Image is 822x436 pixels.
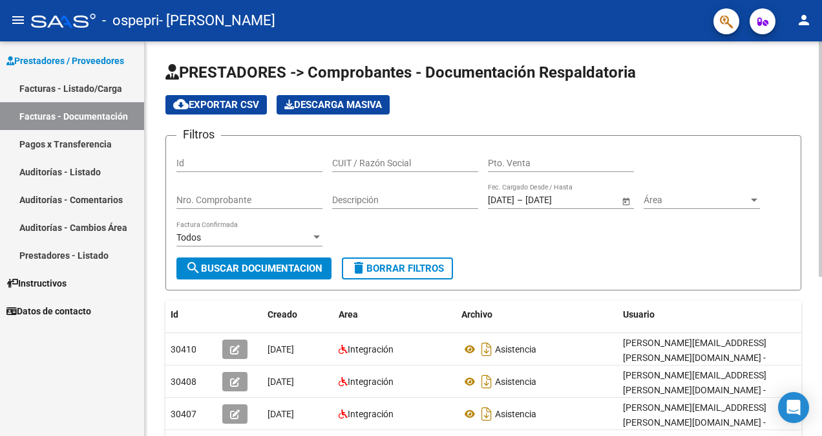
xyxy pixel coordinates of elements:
button: Exportar CSV [165,95,267,114]
i: Descargar documento [478,339,495,360]
input: End date [525,195,589,206]
datatable-header-cell: Id [165,301,217,329]
span: Creado [268,309,297,320]
span: [DATE] [268,376,294,387]
mat-icon: cloud_download [173,96,189,112]
span: PRESTADORES -> Comprobantes - Documentación Respaldatoria [165,63,636,82]
mat-icon: search [185,260,201,276]
datatable-header-cell: Area [333,301,456,329]
input: Start date [488,195,514,206]
h3: Filtros [176,125,221,144]
span: Asistencia [495,344,536,354]
span: Id [171,309,178,320]
span: Usuario [623,309,655,320]
i: Descargar documento [478,371,495,392]
span: Descarga Masiva [284,99,382,111]
span: Buscar Documentacion [185,263,322,274]
span: Integración [348,409,394,419]
span: Integración [348,344,394,354]
datatable-header-cell: Usuario [618,301,812,329]
span: 30408 [171,376,196,387]
span: Prestadores / Proveedores [6,54,124,68]
mat-icon: delete [351,260,366,276]
span: Asistencia [495,376,536,387]
i: Descargar documento [478,404,495,424]
span: Area [339,309,358,320]
span: Todos [176,232,201,243]
datatable-header-cell: Creado [262,301,333,329]
span: Borrar Filtros [351,263,444,274]
mat-icon: person [796,12,812,28]
span: – [517,195,523,206]
div: Open Intercom Messenger [778,392,809,423]
button: Borrar Filtros [342,257,453,279]
button: Buscar Documentacion [176,257,332,279]
span: Exportar CSV [173,99,259,111]
span: Archivo [461,309,492,320]
span: [DATE] [268,344,294,354]
span: 30407 [171,409,196,419]
app-download-masive: Descarga masiva de comprobantes (adjuntos) [277,95,390,114]
span: Área [644,195,748,206]
span: [PERSON_NAME][EMAIL_ADDRESS][PERSON_NAME][DOMAIN_NAME] - [PERSON_NAME] [623,370,766,410]
span: Asistencia [495,409,536,419]
span: 30410 [171,344,196,354]
span: - ospepri [102,6,159,35]
button: Open calendar [619,194,633,208]
span: Instructivos [6,276,67,290]
span: Datos de contacto [6,304,91,318]
span: [PERSON_NAME][EMAIL_ADDRESS][PERSON_NAME][DOMAIN_NAME] - [PERSON_NAME] [623,338,766,378]
mat-icon: menu [10,12,26,28]
span: Integración [348,376,394,387]
span: - [PERSON_NAME] [159,6,275,35]
button: Descarga Masiva [277,95,390,114]
span: [DATE] [268,409,294,419]
datatable-header-cell: Archivo [456,301,618,329]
